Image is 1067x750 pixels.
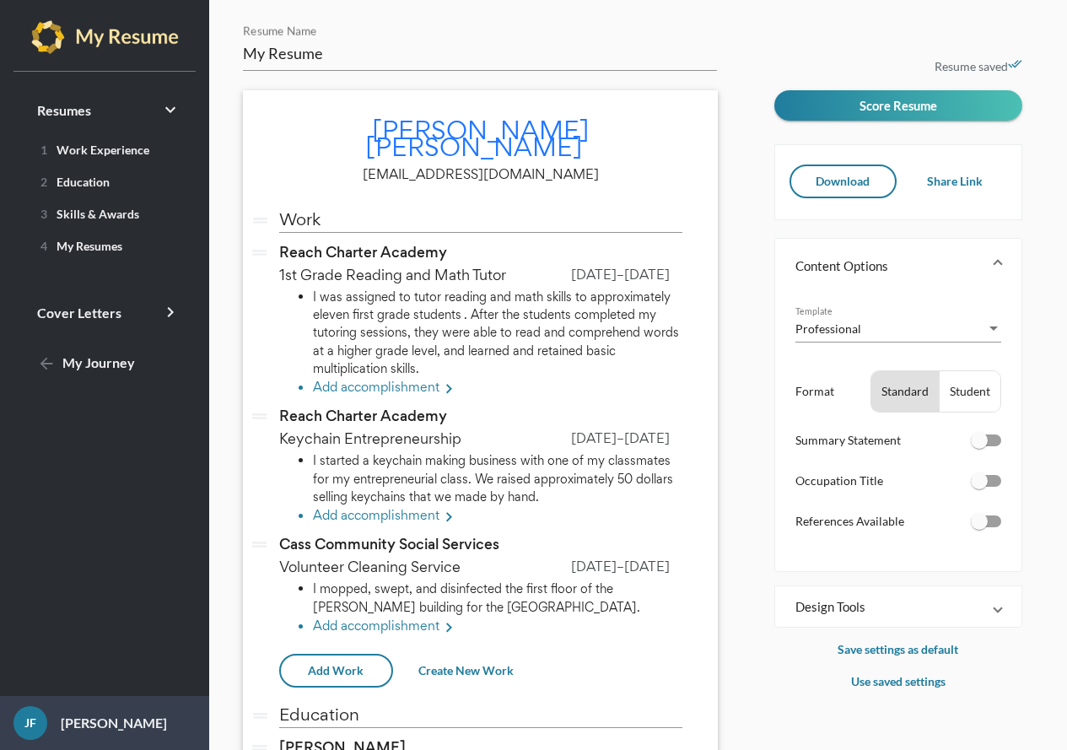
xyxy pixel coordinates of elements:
[795,370,1001,413] li: Format
[617,558,624,575] span: –
[34,175,110,189] span: Education
[20,232,189,259] a: 4My Resumes
[13,706,47,740] div: JF
[774,90,1022,121] button: Score Resume
[617,429,624,447] span: –
[313,451,682,505] li: I started a keychain making business with one of my classmates for my entrepreneurial class. We r...
[249,534,270,555] i: drag_handle
[775,293,1021,571] div: Content Options
[795,471,1001,505] li: Occupation Title
[279,242,447,262] span: Reach Charter Academy
[774,672,1022,692] p: Use saved settings
[372,113,590,147] span: [PERSON_NAME]
[308,663,364,677] span: Add Work
[624,558,670,575] span: [DATE]
[37,354,57,375] mat-icon: arrow_back
[795,320,1001,337] mat-select: Template
[313,288,682,378] li: I was assigned to tutor reading and math skills to approximately eleven first grade students . Af...
[279,557,467,576] span: Volunteer Cleaning Service
[313,617,682,639] li: Add accomplishment
[279,429,468,448] span: Keychain Entrepreneurship
[624,266,670,283] span: [DATE]
[40,239,47,253] span: 4
[795,321,861,336] span: Professional
[571,429,617,447] span: [DATE]
[1008,57,1022,72] i: done_all
[34,207,139,221] span: Skills & Awards
[940,371,1000,412] button: Student
[279,534,499,554] span: Cass Community Social Services
[571,558,617,575] span: [DATE]
[313,378,682,400] li: Add accomplishment
[250,210,271,231] i: drag_handle
[40,143,47,157] span: 1
[313,580,682,616] li: I mopped, swept, and disinfected the first floor of the [PERSON_NAME] building for the [GEOGRAPHI...
[160,302,181,322] i: keyboard_arrow_right
[775,586,1021,627] mat-expansion-panel-header: Design Tools
[34,239,122,253] span: My Resumes
[617,266,624,283] span: –
[31,20,179,54] img: my-resume-light.png
[20,200,189,227] a: 3Skills & Awards
[418,663,514,677] span: Create New Work
[250,705,271,726] i: drag_handle
[313,506,682,528] li: Add accomplishment
[624,429,670,447] span: [DATE]
[47,713,167,733] p: [PERSON_NAME]
[363,165,599,183] span: [EMAIL_ADDRESS][DOMAIN_NAME]
[40,207,47,221] span: 3
[279,654,393,688] button: Add Work
[34,143,149,157] span: Work Experience
[795,511,1001,546] li: References Available
[20,168,189,195] a: 2Education
[927,174,983,188] span: Share Link
[774,57,1022,77] p: Resume saved
[816,174,870,188] span: Download
[37,354,135,370] span: My Journey
[871,371,939,412] button: Standard
[860,98,937,113] span: Score Resume
[775,239,1021,293] mat-expansion-panel-header: Content Options
[795,598,981,615] mat-panel-title: Design Tools
[789,165,896,198] button: Download
[439,618,460,639] mat-icon: keyboard_arrow_right
[279,406,447,426] span: Reach Charter Academy
[20,136,189,163] a: 1Work Experience
[795,257,981,274] mat-panel-title: Content Options
[279,265,513,284] span: 1st Grade Reading and Math Tutor
[903,165,1007,198] button: Share Link
[160,100,181,120] i: keyboard_arrow_right
[37,102,91,118] span: Resumes
[249,406,270,427] i: drag_handle
[20,343,189,384] a: My Journey
[40,175,47,189] span: 2
[365,130,583,164] span: [PERSON_NAME]
[439,380,460,400] mat-icon: keyboard_arrow_right
[439,508,460,528] mat-icon: keyboard_arrow_right
[405,656,527,686] button: Create New Work
[795,430,1001,465] li: Summary Statement
[571,266,617,283] span: [DATE]
[37,305,121,321] span: Cover Letters
[249,242,270,263] i: drag_handle
[243,43,717,64] input: Resume Name
[774,639,1022,660] p: Save settings as default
